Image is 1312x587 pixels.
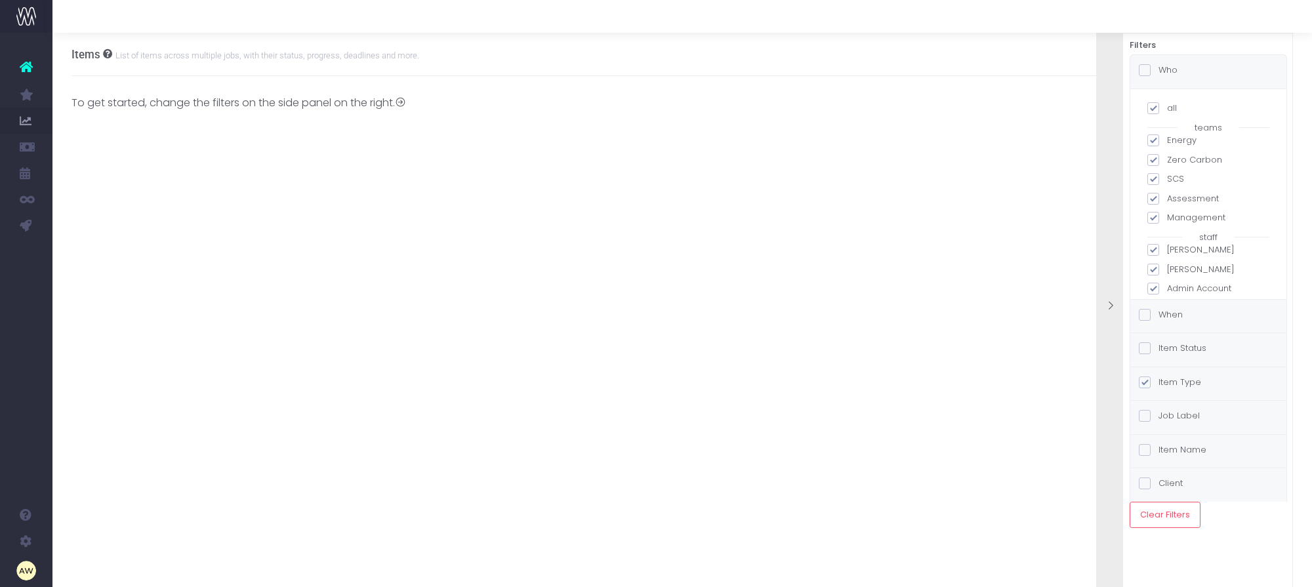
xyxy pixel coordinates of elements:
[1139,409,1200,422] label: Job Label
[1139,376,1201,389] label: Item Type
[1139,308,1183,321] label: When
[1139,64,1178,77] label: Who
[1139,342,1206,355] label: Item Status
[1182,231,1235,244] span: staff
[1139,443,1206,456] label: Item Name
[112,48,419,61] small: List of items across multiple jobs, with their status, progress, deadlines and more.
[1147,192,1269,205] label: Assessment
[1147,282,1269,295] label: Admin Account
[1147,263,1269,276] label: [PERSON_NAME]
[1147,153,1269,167] label: Zero Carbon
[1178,121,1239,134] span: teams
[72,95,406,111] div: To get started, change the filters on the side panel on the right.
[1147,172,1269,186] label: SCS
[1130,502,1200,528] button: Clear Filters
[1147,243,1269,256] label: [PERSON_NAME]
[1139,477,1183,490] label: Client
[1147,134,1269,147] label: Energy
[1147,102,1269,115] label: all
[72,48,100,61] span: Items
[1130,40,1287,51] h6: Filters
[1147,211,1269,224] label: Management
[16,561,36,580] img: images/default_profile_image.png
